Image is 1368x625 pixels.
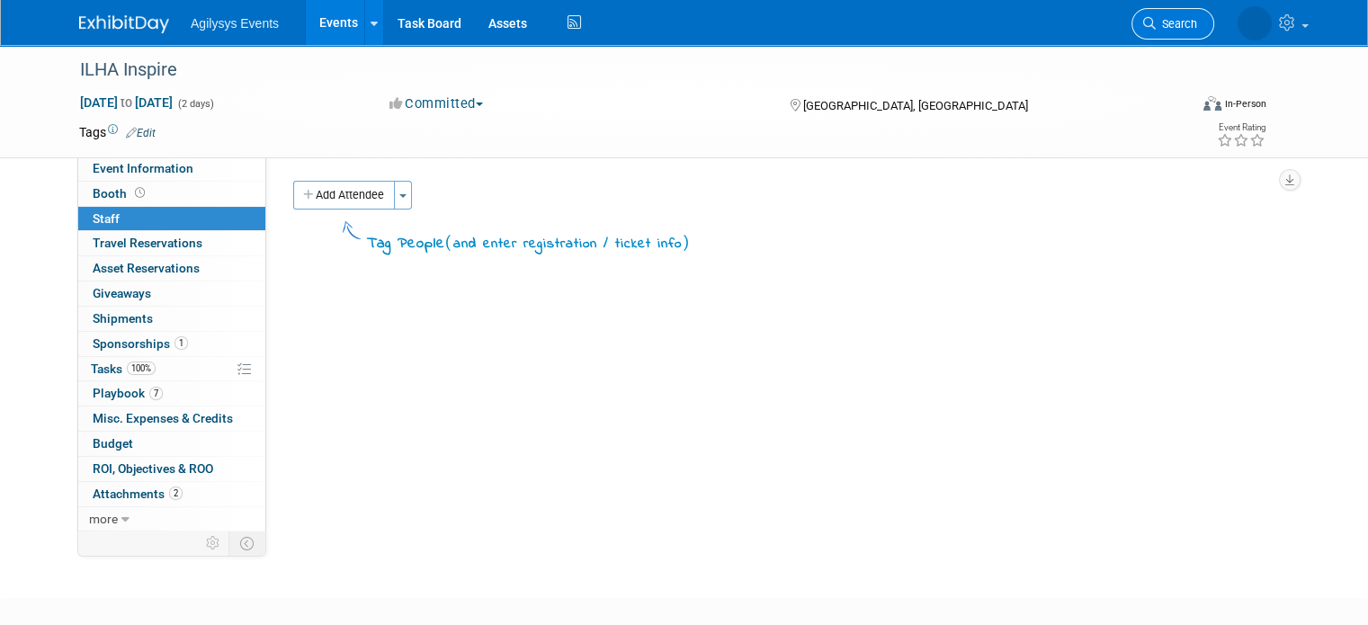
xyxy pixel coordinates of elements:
span: ) [682,233,690,251]
span: more [89,512,118,526]
a: Travel Reservations [78,231,265,255]
span: ROI, Objectives & ROO [93,461,213,476]
span: Giveaways [93,286,151,300]
a: Booth [78,182,265,206]
span: Misc. Expenses & Credits [93,411,233,425]
span: Budget [93,436,133,451]
span: 7 [149,387,163,400]
img: Format-Inperson.png [1203,96,1221,111]
a: Tasks100% [78,357,265,381]
td: Tags [79,123,156,141]
a: Edit [126,127,156,139]
img: Jen Reeves [1238,6,1272,40]
td: Personalize Event Tab Strip [198,531,229,555]
span: [DATE] [DATE] [79,94,174,111]
span: Asset Reservations [93,261,200,275]
td: Toggle Event Tabs [229,531,266,555]
a: Sponsorships1 [78,332,265,356]
span: Tasks [91,362,156,376]
a: Misc. Expenses & Credits [78,406,265,431]
span: Booth [93,186,148,201]
span: 1 [174,336,188,350]
button: Add Attendee [293,181,395,210]
img: ExhibitDay [79,15,169,33]
span: Sponsorships [93,336,188,351]
a: Staff [78,207,265,231]
span: Event Information [93,161,193,175]
a: Search [1131,8,1214,40]
span: to [118,95,135,110]
span: Shipments [93,311,153,326]
a: Attachments2 [78,482,265,506]
span: Staff [93,211,120,226]
span: Attachments [93,487,183,501]
a: Giveaways [78,281,265,306]
span: (2 days) [176,98,214,110]
button: Committed [383,94,490,113]
a: Budget [78,432,265,456]
div: ILHA Inspire [74,54,1166,86]
span: Playbook [93,386,163,400]
span: Search [1156,17,1197,31]
div: Event Rating [1217,123,1265,132]
div: Event Format [1091,94,1266,121]
a: Asset Reservations [78,256,265,281]
span: 100% [127,362,156,375]
span: ( [445,233,453,251]
span: Booth not reserved yet [131,186,148,200]
a: Event Information [78,156,265,181]
div: In-Person [1224,97,1266,111]
span: Travel Reservations [93,236,202,250]
span: and enter registration / ticket info [453,234,682,254]
a: Shipments [78,307,265,331]
a: ROI, Objectives & ROO [78,457,265,481]
span: 2 [169,487,183,500]
span: [GEOGRAPHIC_DATA], [GEOGRAPHIC_DATA] [803,99,1028,112]
a: more [78,507,265,531]
a: Playbook7 [78,381,265,406]
span: Agilysys Events [191,16,279,31]
div: Tag People [367,231,690,255]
